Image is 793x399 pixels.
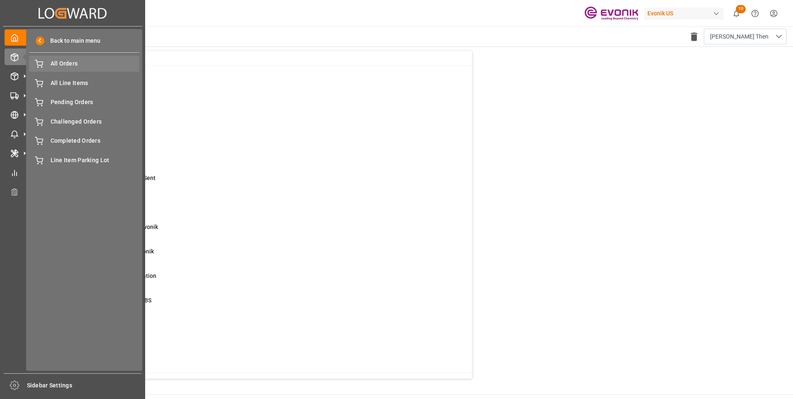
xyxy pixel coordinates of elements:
img: Evonik-brand-mark-Deep-Purple-RGB.jpeg_1700498283.jpeg [584,6,638,21]
span: All Orders [51,59,140,68]
span: 10 [736,5,746,13]
button: Evonik US [644,5,727,21]
a: 40ABS: No Init Bkg Conf DateShipment [43,100,462,118]
span: Pending Orders [51,98,140,107]
a: 10ABS: No Bkg Req Sent DateShipment [43,125,462,142]
a: 0MOT Missing at Order LevelSales Order-IVPO [43,76,462,93]
span: Challenged Orders [51,117,140,126]
span: [PERSON_NAME] Then [710,32,769,41]
span: Line Item Parking Lot [51,156,140,165]
span: Back to main menu [44,36,100,45]
a: Transport Planner [5,184,141,200]
a: 0Error Sales Order Update to EvonikShipment [43,247,462,265]
a: 34ABS: Missing Booking ConfirmationShipment [43,272,462,289]
span: Sidebar Settings [27,381,142,390]
a: 2Error on Initial Sales Order to EvonikShipment [43,223,462,240]
a: My Cockpit [5,29,141,46]
span: All Line Items [51,79,140,88]
a: Pending Orders [29,94,139,110]
a: 13ETD>3 Days Past,No Cost Msg SentShipment [43,174,462,191]
a: My Reports [5,164,141,180]
a: Challenged Orders [29,113,139,129]
button: Help Center [746,4,764,23]
span: Completed Orders [51,136,140,145]
button: open menu [704,29,787,44]
a: Completed Orders [29,133,139,149]
a: Line Item Parking Lot [29,152,139,168]
a: 2ETA > 10 Days , No ATA EnteredShipment [43,149,462,167]
a: 0TU : Pre-Leg Shipment # ErrorTransport Unit [43,345,462,363]
a: All Orders [29,56,139,72]
div: Evonik US [644,7,724,19]
a: 3ETD < 3 Days,No Del # Rec'dShipment [43,198,462,216]
a: 1Pending Bkg Request sent to ABSShipment [43,296,462,314]
a: 0Main-Leg Shipment # ErrorShipment [43,321,462,338]
button: show 10 new notifications [727,4,746,23]
a: All Line Items [29,75,139,91]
